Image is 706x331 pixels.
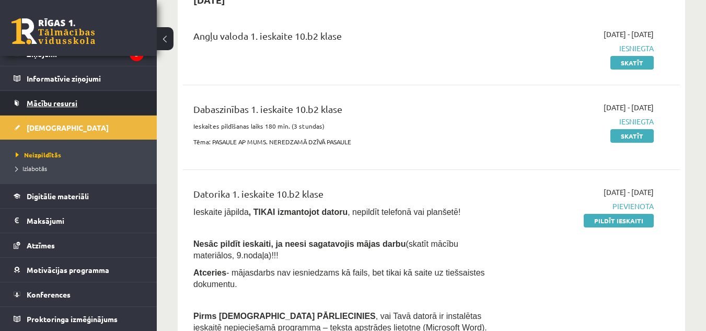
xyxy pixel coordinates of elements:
[193,268,226,277] b: Atceries
[511,43,654,54] span: Iesniegta
[16,150,146,159] a: Neizpildītās
[610,129,654,143] a: Skatīt
[193,137,495,146] p: Tēma: PASAULE AP MUMS. NEREDZAMĀ DZĪVĀ PASAULE
[14,184,144,208] a: Digitālie materiāli
[27,123,109,132] span: [DEMOGRAPHIC_DATA]
[193,102,495,121] div: Dabaszinības 1. ieskaite 10.b2 klase
[511,201,654,212] span: Pievienota
[511,116,654,127] span: Iesniegta
[610,56,654,70] a: Skatīt
[193,239,458,260] span: (skatīt mācību materiālos, 9.nodaļa)!!!
[27,66,144,90] legend: Informatīvie ziņojumi
[14,307,144,331] a: Proktoringa izmēģinājums
[193,239,406,248] span: Nesāc pildīt ieskaiti, ja neesi sagatavojis mājas darbu
[27,314,118,324] span: Proktoringa izmēģinājums
[27,241,55,250] span: Atzīmes
[604,102,654,113] span: [DATE] - [DATE]
[193,29,495,48] div: Angļu valoda 1. ieskaite 10.b2 klase
[16,164,146,173] a: Izlabotās
[14,116,144,140] a: [DEMOGRAPHIC_DATA]
[604,29,654,40] span: [DATE] - [DATE]
[11,18,95,44] a: Rīgas 1. Tālmācības vidusskola
[14,209,144,233] a: Maksājumi
[193,208,460,216] span: Ieskaite jāpilda , nepildīt telefonā vai planšetē!
[14,91,144,115] a: Mācību resursi
[27,191,89,201] span: Digitālie materiāli
[27,209,144,233] legend: Maksājumi
[16,164,47,173] span: Izlabotās
[193,312,376,321] span: Pirms [DEMOGRAPHIC_DATA] PĀRLIECINIES
[14,282,144,306] a: Konferences
[604,187,654,198] span: [DATE] - [DATE]
[193,121,495,131] p: Ieskaites pildīšanas laiks 180 min. (3 stundas)
[16,151,61,159] span: Neizpildītās
[249,208,348,216] b: , TIKAI izmantojot datoru
[193,268,485,289] span: - mājasdarbs nav iesniedzams kā fails, bet tikai kā saite uz tiešsaistes dokumentu.
[27,98,77,108] span: Mācību resursi
[584,214,654,227] a: Pildīt ieskaiti
[27,290,71,299] span: Konferences
[14,258,144,282] a: Motivācijas programma
[14,233,144,257] a: Atzīmes
[193,187,495,206] div: Datorika 1. ieskaite 10.b2 klase
[14,66,144,90] a: Informatīvie ziņojumi
[27,265,109,275] span: Motivācijas programma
